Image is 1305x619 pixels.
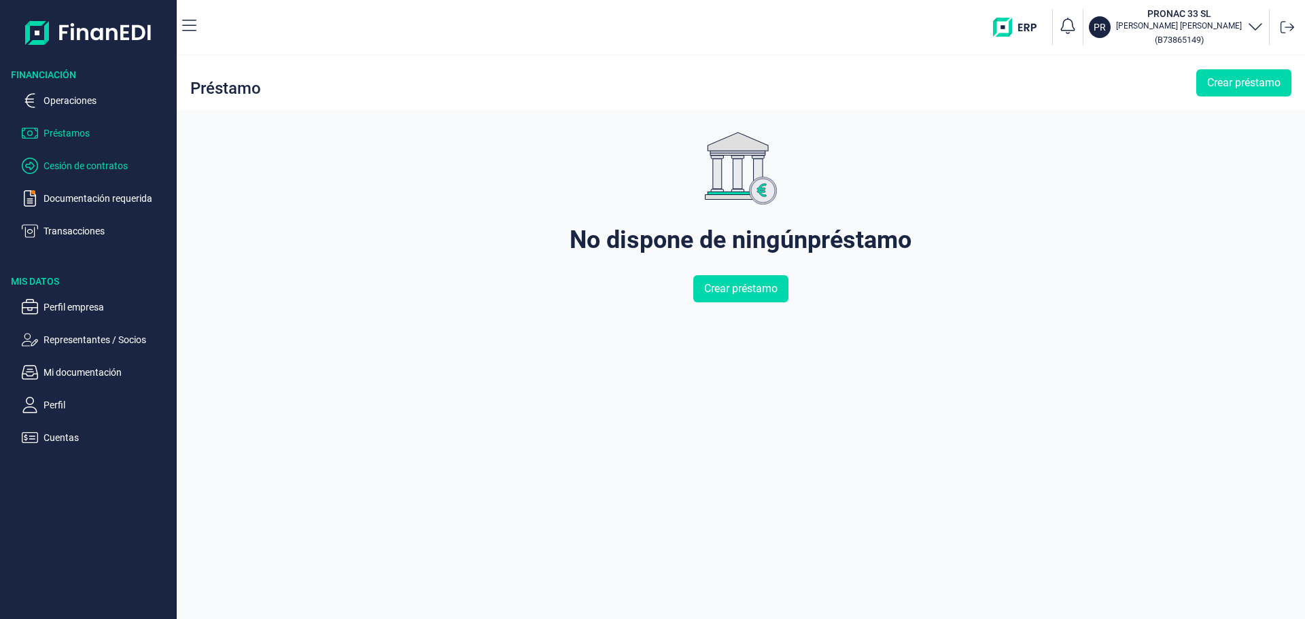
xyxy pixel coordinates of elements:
button: Transacciones [22,223,171,239]
small: Copiar cif [1155,35,1204,45]
button: Crear préstamo [693,275,788,302]
h3: PRONAC 33 SL [1116,7,1242,20]
p: Representantes / Socios [43,332,171,348]
span: Crear préstamo [704,281,778,297]
button: Perfil empresa [22,299,171,315]
img: erp [993,18,1047,37]
div: No dispone de ningún préstamo [570,226,911,253]
button: Cuentas [22,429,171,446]
button: Préstamos [22,125,171,141]
p: Perfil empresa [43,299,171,315]
button: PRPRONAC 33 SL[PERSON_NAME] [PERSON_NAME](B73865149) [1089,7,1264,48]
button: Mi documentación [22,364,171,381]
button: Crear préstamo [1196,69,1291,96]
p: Cuentas [43,429,171,446]
div: Préstamo [190,80,261,96]
p: PR [1094,20,1106,34]
button: Documentación requerida [22,190,171,207]
p: Operaciones [43,92,171,109]
p: Transacciones [43,223,171,239]
button: Cesión de contratos [22,158,171,174]
button: Representantes / Socios [22,332,171,348]
button: Perfil [22,397,171,413]
p: Cesión de contratos [43,158,171,174]
p: Documentación requerida [43,190,171,207]
p: Mi documentación [43,364,171,381]
button: Operaciones [22,92,171,109]
img: genericImage [705,132,777,205]
span: Crear préstamo [1207,75,1281,91]
p: Perfil [43,397,171,413]
img: Logo de aplicación [25,11,152,54]
p: Préstamos [43,125,171,141]
p: [PERSON_NAME] [PERSON_NAME] [1116,20,1242,31]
